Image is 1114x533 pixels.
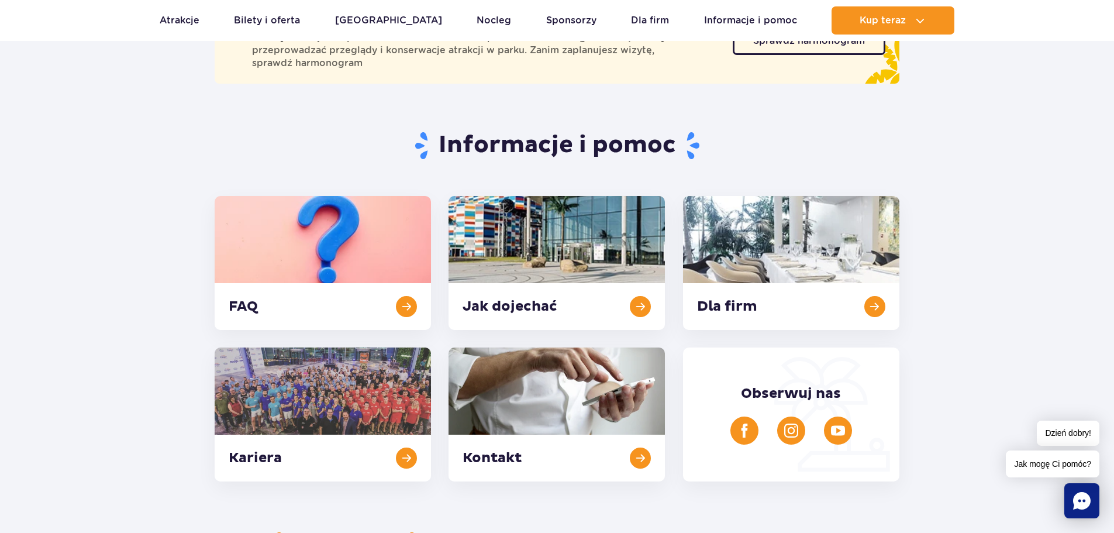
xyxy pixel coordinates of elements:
[1064,483,1099,518] div: Chat
[160,6,199,35] a: Atrakcje
[741,385,841,403] span: Obserwuj nas
[234,6,300,35] a: Bilety i oferta
[1006,451,1099,477] span: Jak mogę Ci pomóc?
[631,6,669,35] a: Dla firm
[860,15,906,26] span: Kup teraz
[737,424,751,438] img: Facebook
[477,6,511,35] a: Nocleg
[546,6,596,35] a: Sponsorzy
[784,424,798,438] img: Instagram
[753,36,865,46] span: Sprawdź harmonogram
[335,6,442,35] a: [GEOGRAPHIC_DATA]
[832,6,954,35] button: Kup teraz
[704,6,797,35] a: Informacje i pomoc
[1037,421,1099,446] span: Dzień dobry!
[215,130,899,161] h1: Informacje i pomoc
[831,424,845,438] img: YouTube
[733,27,885,55] a: Sprawdź harmonogram
[252,31,719,70] span: Dbamy o Twoje bezpieczeństwo i komfort. Od 6 października do 19 grudnia będziemy przeprowadzać pr...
